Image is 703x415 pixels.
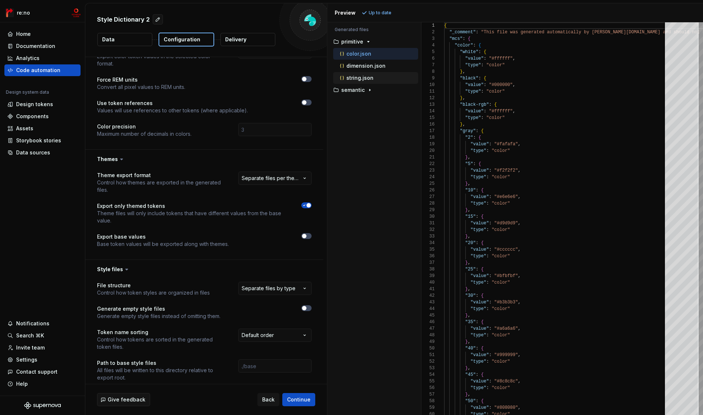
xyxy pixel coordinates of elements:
span: } [460,122,462,127]
span: : [476,214,478,219]
span: , [518,247,520,252]
div: 36 [421,253,435,259]
div: 4 [421,42,435,49]
span: , [468,339,470,344]
span: "type" [470,227,486,232]
button: re:nomc-develop [1,5,83,20]
span: "40" [465,346,476,351]
div: 41 [421,286,435,292]
div: 23 [421,167,435,174]
span: , [518,168,520,173]
span: "20" [465,240,476,246]
div: 54 [421,371,435,378]
span: "color" [491,254,510,259]
a: Invite team [4,342,81,354]
input: 3 [238,123,312,136]
div: Storybook stories [16,137,61,144]
span: "5" [465,161,473,167]
div: 10 [421,82,435,88]
button: dimension.json [333,62,418,70]
p: string.json [346,75,373,81]
div: 52 [421,358,435,365]
span: Back [262,396,275,403]
p: File structure [97,282,210,289]
span: : [473,161,476,167]
span: : [478,76,481,81]
p: Base token values will be exported along with themes. [97,240,229,248]
p: Use token references [97,100,248,107]
span: , [518,352,520,358]
div: 31 [421,220,435,227]
p: primitive [341,39,363,45]
span: : [486,280,489,285]
span: "25" [465,267,476,272]
span: : [489,352,491,358]
div: 38 [421,266,435,273]
p: Theme export format [97,172,225,179]
span: "#cccccc" [494,247,518,252]
span: , [468,234,470,239]
span: "black" [460,76,478,81]
img: 4ec385d3-6378-425b-8b33-6545918efdc5.png [5,8,14,17]
span: { [481,214,483,219]
div: 34 [421,240,435,246]
span: } [465,155,468,160]
div: 3 [421,35,435,42]
span: , [518,300,520,305]
p: Generate empty style files [97,305,220,313]
span: "#000000" [489,82,513,87]
p: Generated files [335,27,414,33]
span: "type" [465,89,481,94]
span: : [489,300,491,305]
a: Data sources [4,147,81,158]
div: Assets [16,125,33,132]
span: , [468,181,470,186]
p: Up to date [369,10,391,16]
button: Search ⌘K [4,330,81,341]
span: : [476,293,478,298]
span: "value" [465,109,483,114]
p: Export base values [97,233,229,240]
button: Give feedback [97,393,150,406]
img: mc-develop [72,8,81,17]
span: : [476,319,478,325]
span: : [462,36,465,41]
div: 9 [421,75,435,82]
span: "value" [470,142,489,147]
span: "white" [460,49,478,55]
button: Contact support [4,366,81,378]
span: , [513,56,515,61]
span: , [518,221,520,226]
svg: Supernova Logo [24,402,61,409]
span: "#a6a6a6" [494,326,518,331]
span: : [478,49,481,55]
span: } [465,287,468,292]
div: re:no [17,9,30,16]
div: 53 [421,365,435,371]
div: 19 [421,141,435,147]
button: Data [97,33,152,46]
span: { [484,49,486,55]
button: Delivery [220,33,275,46]
button: Continue [282,393,315,406]
span: "type" [470,359,486,364]
p: Convert all pixel values to REM units. [97,83,185,91]
span: "color" [491,359,510,364]
span: "15" [465,214,476,219]
span: "color" [491,227,510,232]
button: primitive [330,38,418,46]
div: 2 [421,29,435,35]
span: : [486,333,489,338]
div: 45 [421,312,435,319]
span: : [476,128,478,134]
a: Storybook stories [4,135,81,146]
button: color.json [333,50,418,58]
button: semantic [330,86,418,94]
span: } [465,366,468,371]
span: } [465,234,468,239]
a: Home [4,28,81,40]
p: Control how token styles are organized in files [97,289,210,296]
a: Design tokens [4,98,81,110]
span: , [518,142,520,147]
div: 22 [421,161,435,167]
